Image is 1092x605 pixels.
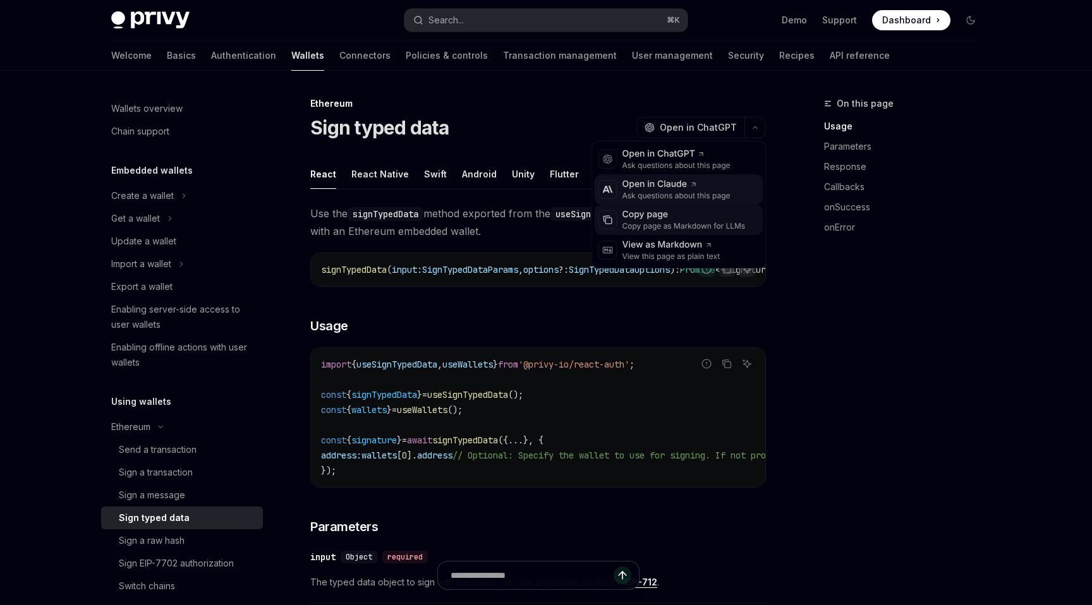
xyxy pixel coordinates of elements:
button: Ask AI [739,356,755,372]
div: Sign EIP-7702 authorization [119,556,234,571]
span: { [346,389,351,400]
a: onError [824,217,991,237]
div: Copy page as Markdown for LLMs [622,221,746,231]
a: Sign a raw hash [101,529,263,552]
a: Authentication [211,40,276,71]
div: Sign a message [119,488,185,503]
button: Flutter [550,159,579,189]
span: const [321,404,346,416]
h5: Using wallets [111,394,171,409]
a: Usage [824,116,991,136]
span: Parameters [310,518,378,536]
span: import [321,359,351,370]
button: Toggle Get a wallet section [101,207,263,230]
span: Promise [680,264,715,275]
span: from [498,359,518,370]
span: useSignTypedData [356,359,437,370]
span: } [397,434,402,446]
span: : [417,264,422,275]
div: Enabling server-side access to user wallets [111,302,255,332]
button: React Native [351,159,409,189]
span: } [387,404,392,416]
span: SignTypedDataOptions [569,264,670,275]
a: Recipes [779,40,815,71]
button: Toggle Ethereum section [101,416,263,438]
div: Import a wallet [111,256,171,272]
a: onSuccess [824,197,991,217]
span: useWallets [397,404,447,416]
button: Unity [512,159,535,189]
div: Get a wallet [111,211,160,226]
span: Use the method exported from the hook to sign a message with an Ethereum embedded wallet. [310,205,766,240]
a: Enabling offline actions with user wallets [101,336,263,374]
span: ( [387,264,392,275]
a: Parameters [824,136,991,157]
span: signTypedData [432,434,498,446]
span: '@privy-io/react-auth' [518,359,629,370]
span: ({ [498,434,508,446]
span: address [417,450,452,461]
span: Dashboard [882,14,931,27]
a: Policies & controls [406,40,488,71]
span: ): [670,264,680,275]
span: = [402,434,407,446]
a: Sign a transaction [101,461,263,484]
span: signTypedData [321,264,387,275]
div: Chain support [111,124,169,139]
div: Sign a raw hash [119,533,185,548]
a: Wallets overview [101,97,263,120]
span: Object [346,552,372,562]
span: { [351,359,356,370]
h1: Sign typed data [310,116,449,139]
span: address: [321,450,361,461]
a: Update a wallet [101,230,263,253]
a: Connectors [339,40,391,71]
span: ... [508,434,523,446]
div: Search... [428,13,464,28]
div: Ask questions about this page [622,160,731,171]
a: Switch chains [101,575,263,597]
span: Open in ChatGPT [660,121,737,134]
span: (); [508,389,523,400]
span: // Optional: Specify the wallet to use for signing. If not provided, the first wallet will be used. [452,450,953,461]
div: Sign typed data [119,510,190,525]
button: Report incorrect code [698,356,715,372]
span: { [346,434,351,446]
button: Copy the contents from the code block [719,356,735,372]
div: Copy page [622,208,746,221]
button: Toggle Import a wallet section [101,253,263,275]
div: Switch chains [119,578,175,594]
a: Transaction management [503,40,617,71]
a: Welcome [111,40,152,71]
div: Enabling offline actions with user wallets [111,340,255,370]
span: [ [397,450,402,461]
span: }); [321,465,336,476]
button: Open in ChatGPT [636,117,744,138]
span: signTypedData [351,389,417,400]
span: const [321,389,346,400]
a: Send a transaction [101,438,263,461]
span: useSignTypedData [427,389,508,400]
div: Ethereum [310,97,766,110]
span: 0 [402,450,407,461]
span: ?: [559,264,569,275]
span: wallets [361,450,397,461]
span: = [392,404,397,416]
div: Wallets overview [111,101,183,116]
button: Send message [614,566,631,584]
span: , [437,359,442,370]
a: Callbacks [824,177,991,197]
button: Toggle dark mode [961,10,981,30]
span: Usage [310,317,348,335]
a: Support [822,14,857,27]
div: input [310,551,336,563]
div: required [382,551,428,563]
div: Sign a transaction [119,465,193,480]
div: Open in Claude [622,178,731,191]
button: Copy the contents from the code block [719,261,735,277]
span: const [321,434,346,446]
button: React [310,159,336,189]
span: { [346,404,351,416]
button: Swift [424,159,447,189]
a: API reference [830,40,890,71]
